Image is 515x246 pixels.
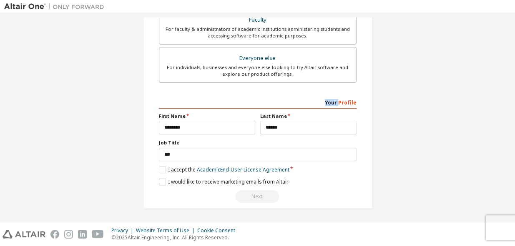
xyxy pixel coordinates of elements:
div: Cookie Consent [197,227,240,234]
div: You need to provide your academic email [159,190,357,203]
img: Altair One [4,2,108,11]
label: Last Name [260,113,357,119]
div: Website Terms of Use [136,227,197,234]
div: Faculty [164,14,351,26]
label: I accept the [159,166,289,173]
img: facebook.svg [50,230,59,239]
div: Your Profile [159,95,357,109]
img: linkedin.svg [78,230,87,239]
p: © 2025 Altair Engineering, Inc. All Rights Reserved. [111,234,240,241]
label: I would like to receive marketing emails from Altair [159,178,289,185]
img: instagram.svg [64,230,73,239]
a: Academic End-User License Agreement [197,166,289,173]
div: For faculty & administrators of academic institutions administering students and accessing softwa... [164,26,351,39]
img: altair_logo.svg [3,230,45,239]
label: Job Title [159,139,357,146]
div: Privacy [111,227,136,234]
img: youtube.svg [92,230,104,239]
div: Everyone else [164,52,351,64]
div: For individuals, businesses and everyone else looking to try Altair software and explore our prod... [164,64,351,77]
label: First Name [159,113,255,119]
